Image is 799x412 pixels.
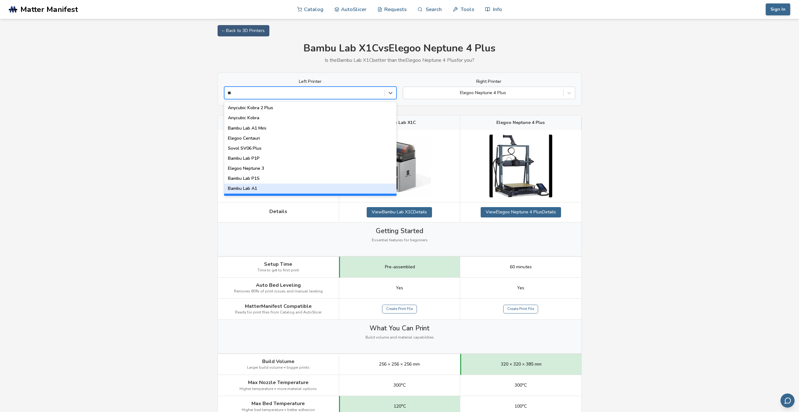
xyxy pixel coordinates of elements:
[224,103,397,113] div: Anycubic Kobra 2 Plus
[224,133,397,143] div: Elegoo Centauri
[379,362,420,367] span: 256 × 256 × 256 mm
[218,57,582,63] p: Is the Bambu Lab X1C better than the Elegoo Neptune 4 Plus for you?
[517,286,524,291] span: Yes
[251,401,305,406] span: Max Bed Temperature
[503,305,538,313] a: Create Print File
[515,404,527,409] span: 100°C
[368,135,431,197] img: Bambu Lab X1C
[383,120,416,125] span: Bambu Lab X1C
[385,265,415,270] span: Pre-assembled
[376,227,423,235] span: Getting Started
[256,282,301,288] span: Auto Bed Leveling
[367,207,432,217] a: ViewBambu Lab X1CDetails
[481,207,561,217] a: ViewElegoo Neptune 4 PlusDetails
[245,303,312,309] span: MatterManifest Compatible
[515,383,527,388] span: 300°C
[403,79,575,84] label: Right Printer
[228,90,234,95] input: Anycubic Kobra 2 PlusAnycubic KobraBambu Lab A1 MiniElegoo CentauriSovol SV06 PlusBambu Lab P1PEl...
[496,120,545,125] span: Elegoo Neptune 4 Plus
[406,90,408,95] input: Elegoo Neptune 4 Plus
[489,135,552,197] img: Elegoo Neptune 4 Plus
[224,163,397,174] div: Elegoo Neptune 3
[264,261,292,267] span: Setup Time
[365,335,434,340] span: Build volume and material capabilities
[501,362,542,367] span: 320 × 320 × 385 mm
[372,238,428,243] span: Essential features for beginners
[370,324,429,332] span: What You Can Print
[247,366,310,370] span: Larger build volume = bigger prints
[240,387,317,391] span: Higher temperature = more material options
[382,305,417,313] a: Create Print File
[269,209,287,214] span: Details
[510,265,532,270] span: 60 minutes
[224,153,397,163] div: Bambu Lab P1P
[235,310,321,315] span: Ready for print files from Catalog and AutoSlicer
[396,286,403,291] span: Yes
[780,393,795,408] button: Send feedback via email
[234,289,323,294] span: Removes 80% of print issues and manual leveling
[393,383,406,388] span: 300°C
[394,404,406,409] span: 120°C
[218,25,269,36] a: ← Back to 3D Printers
[257,268,299,273] span: Time to get to first print
[218,43,582,54] h1: Bambu Lab X1C vs Elegoo Neptune 4 Plus
[224,184,397,194] div: Bambu Lab A1
[224,143,397,153] div: Sovol SV06 Plus
[224,113,397,123] div: Anycubic Kobra
[262,359,294,364] span: Build Volume
[20,5,78,14] span: Matter Manifest
[248,380,309,385] span: Max Nozzle Temperature
[224,194,397,204] div: Bambu Lab X1C
[224,174,397,184] div: Bambu Lab P1S
[766,3,790,15] button: Sign In
[224,123,397,133] div: Bambu Lab A1 Mini
[224,79,397,84] label: Left Printer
